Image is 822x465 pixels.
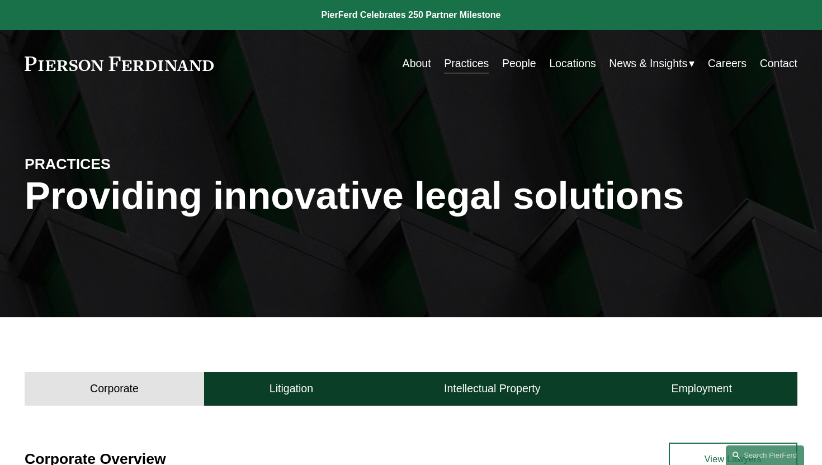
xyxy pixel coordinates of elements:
span: News & Insights [609,54,687,73]
a: Practices [444,53,489,74]
a: About [403,53,431,74]
h4: Intellectual Property [444,382,540,396]
a: Search this site [726,445,804,465]
a: folder dropdown [609,53,695,74]
a: People [502,53,536,74]
h1: Providing innovative legal solutions [25,174,797,218]
h4: Litigation [270,382,313,396]
h4: Employment [671,382,731,396]
h4: Corporate [90,382,139,396]
a: Contact [760,53,797,74]
h4: PRACTICES [25,155,218,174]
a: Locations [549,53,596,74]
a: Careers [708,53,747,74]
